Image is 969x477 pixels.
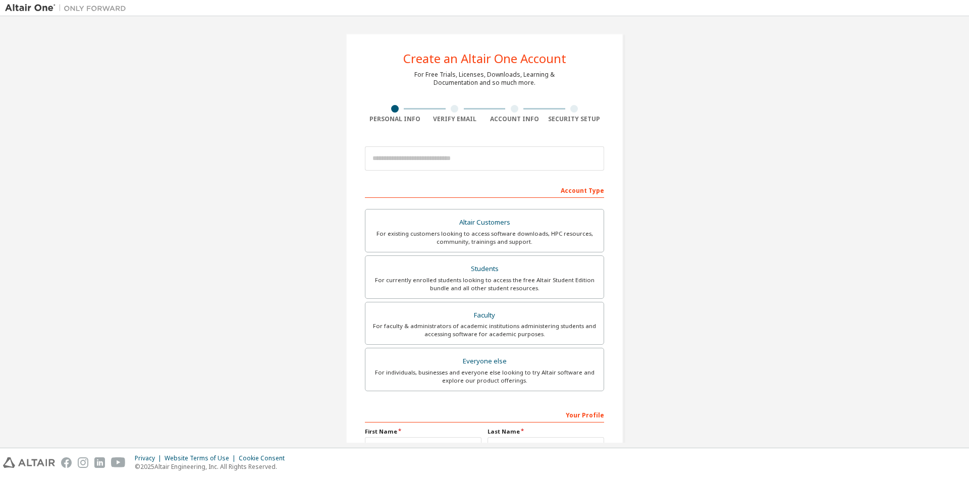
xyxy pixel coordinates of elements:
[371,322,598,338] div: For faculty & administrators of academic institutions administering students and accessing softwa...
[94,457,105,468] img: linkedin.svg
[365,406,604,422] div: Your Profile
[365,182,604,198] div: Account Type
[135,454,165,462] div: Privacy
[371,230,598,246] div: For existing customers looking to access software downloads, HPC resources, community, trainings ...
[365,428,481,436] label: First Name
[371,262,598,276] div: Students
[484,115,545,123] div: Account Info
[371,276,598,292] div: For currently enrolled students looking to access the free Altair Student Edition bundle and all ...
[403,52,566,65] div: Create an Altair One Account
[78,457,88,468] img: instagram.svg
[425,115,485,123] div: Verify Email
[165,454,239,462] div: Website Terms of Use
[371,368,598,385] div: For individuals, businesses and everyone else looking to try Altair software and explore our prod...
[414,71,555,87] div: For Free Trials, Licenses, Downloads, Learning & Documentation and so much more.
[488,428,604,436] label: Last Name
[135,462,291,471] p: © 2025 Altair Engineering, Inc. All Rights Reserved.
[371,216,598,230] div: Altair Customers
[5,3,131,13] img: Altair One
[3,457,55,468] img: altair_logo.svg
[545,115,605,123] div: Security Setup
[111,457,126,468] img: youtube.svg
[365,115,425,123] div: Personal Info
[239,454,291,462] div: Cookie Consent
[61,457,72,468] img: facebook.svg
[371,354,598,368] div: Everyone else
[371,308,598,323] div: Faculty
